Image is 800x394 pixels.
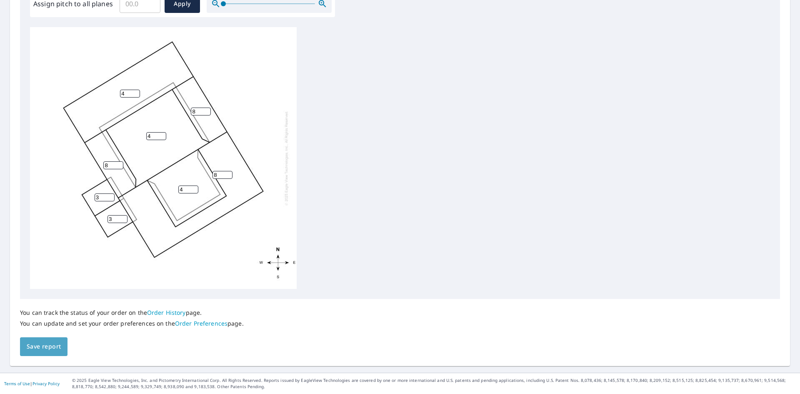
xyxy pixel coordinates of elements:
[147,309,186,316] a: Order History
[4,381,60,386] p: |
[32,381,60,386] a: Privacy Policy
[72,377,796,390] p: © 2025 Eagle View Technologies, Inc. and Pictometry International Corp. All Rights Reserved. Repo...
[175,319,227,327] a: Order Preferences
[27,341,61,352] span: Save report
[20,337,67,356] button: Save report
[20,320,244,327] p: You can update and set your order preferences on the page.
[20,309,244,316] p: You can track the status of your order on the page.
[4,381,30,386] a: Terms of Use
